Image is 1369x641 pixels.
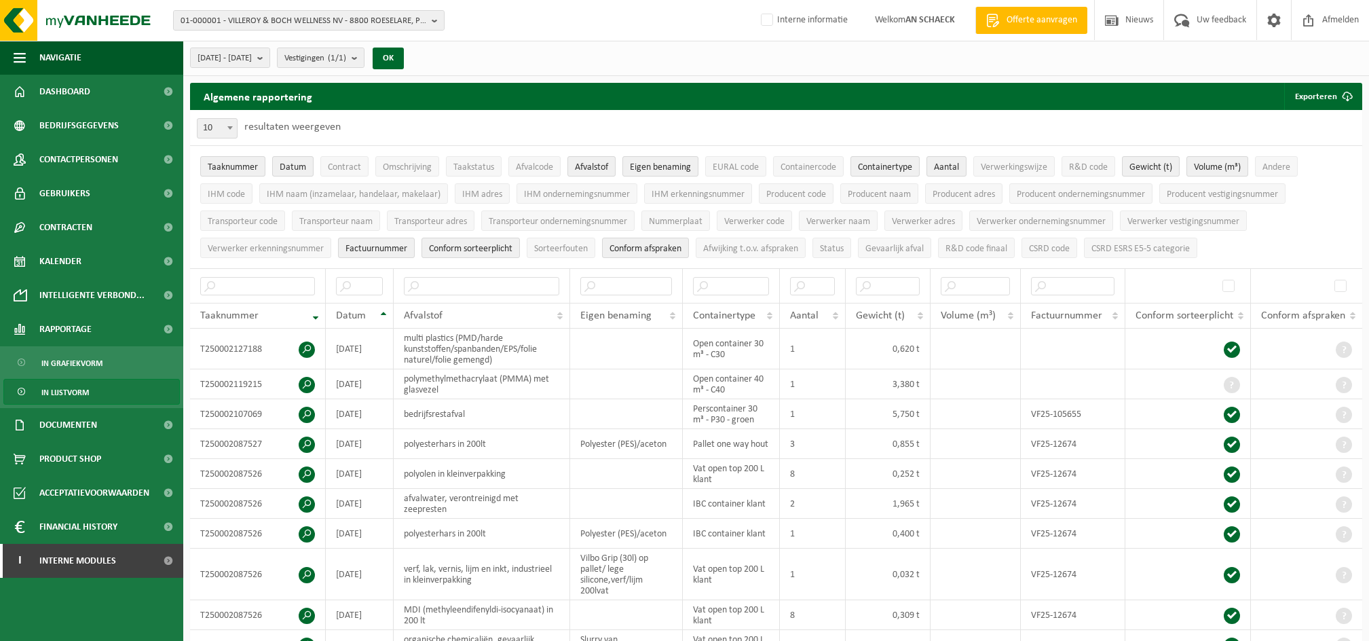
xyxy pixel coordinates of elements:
[622,156,698,177] button: Eigen benamingEigen benaming: Activate to sort
[190,549,326,600] td: T250002087526
[848,189,911,200] span: Producent naam
[570,549,683,600] td: Vilbo Grip (30l) op pallet/ lege silicone,verf/lijm 200lvat
[570,429,683,459] td: Polyester (PES)/aceton
[181,11,426,31] span: 01-000001 - VILLEROY & BOCH WELLNESS NV - 8800 ROESELARE, POPULIERSTRAAT 1
[190,399,326,429] td: T250002107069
[1009,183,1152,204] button: Producent ondernemingsnummerProducent ondernemingsnummer: Activate to sort
[945,244,1007,254] span: R&D code finaal
[780,459,846,489] td: 8
[404,310,443,321] span: Afvalstof
[693,310,755,321] span: Containertype
[394,600,570,630] td: MDI (methyleendifenyldi-isocyanaat) in 200 lt
[284,48,346,69] span: Vestigingen
[850,156,920,177] button: ContainertypeContainertype: Activate to sort
[208,217,278,227] span: Transporteur code
[383,162,432,172] span: Omschrijving
[1021,519,1125,549] td: VF25-12674
[1129,162,1172,172] span: Gewicht (t)
[421,238,520,258] button: Conform sorteerplicht : Activate to sort
[975,7,1087,34] a: Offerte aanvragen
[683,549,780,600] td: Vat open top 200 L klant
[429,244,512,254] span: Conform sorteerplicht
[190,489,326,519] td: T250002087526
[39,109,119,143] span: Bedrijfsgegevens
[516,162,553,172] span: Afvalcode
[200,183,252,204] button: IHM codeIHM code: Activate to sort
[394,399,570,429] td: bedrijfsrestafval
[713,162,759,172] span: EURAL code
[705,156,766,177] button: EURAL codeEURAL code: Activate to sort
[481,210,635,231] button: Transporteur ondernemingsnummerTransporteur ondernemingsnummer : Activate to sort
[1021,429,1125,459] td: VF25-12674
[394,519,570,549] td: polyesterhars in 200lt
[462,189,502,200] span: IHM adres
[806,217,870,227] span: Verwerker naam
[630,162,691,172] span: Eigen benaming
[190,600,326,630] td: T250002087526
[272,156,314,177] button: DatumDatum: Activate to sort
[39,75,90,109] span: Dashboard
[336,310,366,321] span: Datum
[759,183,833,204] button: Producent codeProducent code: Activate to sort
[1186,156,1248,177] button: Volume (m³)Volume (m³): Activate to sort
[1017,189,1145,200] span: Producent ondernemingsnummer
[326,429,394,459] td: [DATE]
[534,244,588,254] span: Sorteerfouten
[489,217,627,227] span: Transporteur ondernemingsnummer
[244,122,341,132] label: resultaten weergeven
[758,10,848,31] label: Interne informatie
[780,369,846,399] td: 1
[1122,156,1180,177] button: Gewicht (t)Gewicht (t): Activate to sort
[610,244,681,254] span: Conform afspraken
[644,183,752,204] button: IHM erkenningsnummerIHM erkenningsnummer: Activate to sort
[846,489,931,519] td: 1,965 t
[683,459,780,489] td: Vat open top 200 L klant
[703,244,798,254] span: Afwijking t.o.v. afspraken
[208,244,324,254] span: Verwerker erkenningsnummer
[39,143,118,177] span: Contactpersonen
[39,41,81,75] span: Navigatie
[208,189,245,200] span: IHM code
[925,183,1002,204] button: Producent adresProducent adres: Activate to sort
[394,459,570,489] td: polyolen in kleinverpakking
[455,183,510,204] button: IHM adresIHM adres: Activate to sort
[780,600,846,630] td: 8
[780,399,846,429] td: 1
[1062,156,1115,177] button: R&D codeR&amp;D code: Activate to sort
[259,183,448,204] button: IHM naam (inzamelaar, handelaar, makelaar)IHM naam (inzamelaar, handelaar, makelaar): Activate to...
[326,369,394,399] td: [DATE]
[1120,210,1247,231] button: Verwerker vestigingsnummerVerwerker vestigingsnummer: Activate to sort
[724,217,785,227] span: Verwerker code
[1262,162,1290,172] span: Andere
[198,48,252,69] span: [DATE] - [DATE]
[1021,489,1125,519] td: VF25-12674
[926,156,967,177] button: AantalAantal: Activate to sort
[780,429,846,459] td: 3
[652,189,745,200] span: IHM erkenningsnummer
[326,549,394,600] td: [DATE]
[580,310,652,321] span: Eigen benaming
[602,238,689,258] button: Conform afspraken : Activate to sort
[933,189,995,200] span: Producent adres
[326,399,394,429] td: [DATE]
[190,48,270,68] button: [DATE] - [DATE]
[858,162,912,172] span: Containertype
[320,156,369,177] button: ContractContract: Activate to sort
[780,549,846,600] td: 1
[820,244,844,254] span: Status
[267,189,440,200] span: IHM naam (inzamelaar, handelaar, makelaar)
[683,399,780,429] td: Perscontainer 30 m³ - P30 - groen
[812,238,851,258] button: StatusStatus: Activate to sort
[1284,83,1361,110] button: Exporteren
[1029,244,1070,254] span: CSRD code
[200,238,331,258] button: Verwerker erkenningsnummerVerwerker erkenningsnummer: Activate to sort
[858,238,931,258] button: Gevaarlijk afval : Activate to sort
[846,549,931,600] td: 0,032 t
[208,162,258,172] span: Taaknummer
[173,10,445,31] button: 01-000001 - VILLEROY & BOCH WELLNESS NV - 8800 ROESELARE, POPULIERSTRAAT 1
[683,519,780,549] td: IBC container klant
[190,369,326,399] td: T250002119215
[190,519,326,549] td: T250002087526
[981,162,1047,172] span: Verwerkingswijze
[39,442,101,476] span: Product Shop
